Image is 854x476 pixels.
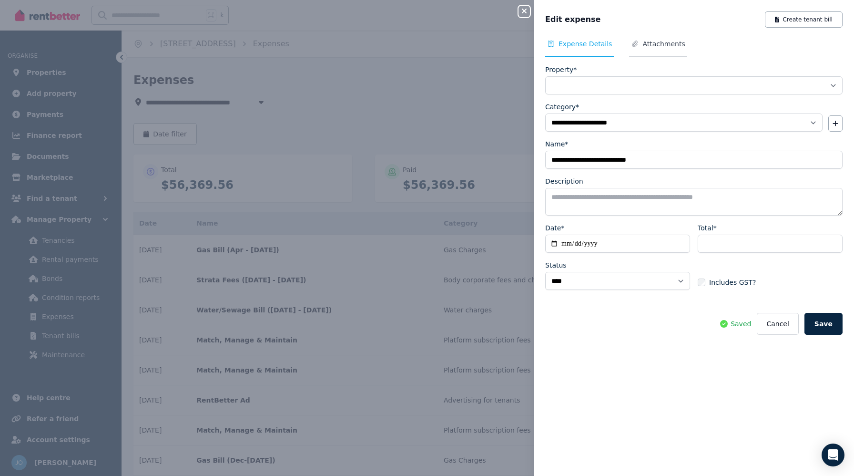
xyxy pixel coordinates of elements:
[757,313,798,335] button: Cancel
[545,65,577,74] label: Property*
[559,39,612,49] span: Expense Details
[804,313,843,335] button: Save
[731,319,751,329] span: Saved
[545,102,579,112] label: Category*
[822,444,844,466] div: Open Intercom Messenger
[545,14,600,25] span: Edit expense
[698,223,717,233] label: Total*
[642,39,685,49] span: Attachments
[545,223,564,233] label: Date*
[698,279,705,286] input: Includes GST?
[709,278,756,287] span: Includes GST?
[545,139,568,149] label: Name*
[545,39,843,57] nav: Tabs
[545,260,567,270] label: Status
[765,11,843,28] button: Create tenant bill
[545,176,583,186] label: Description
